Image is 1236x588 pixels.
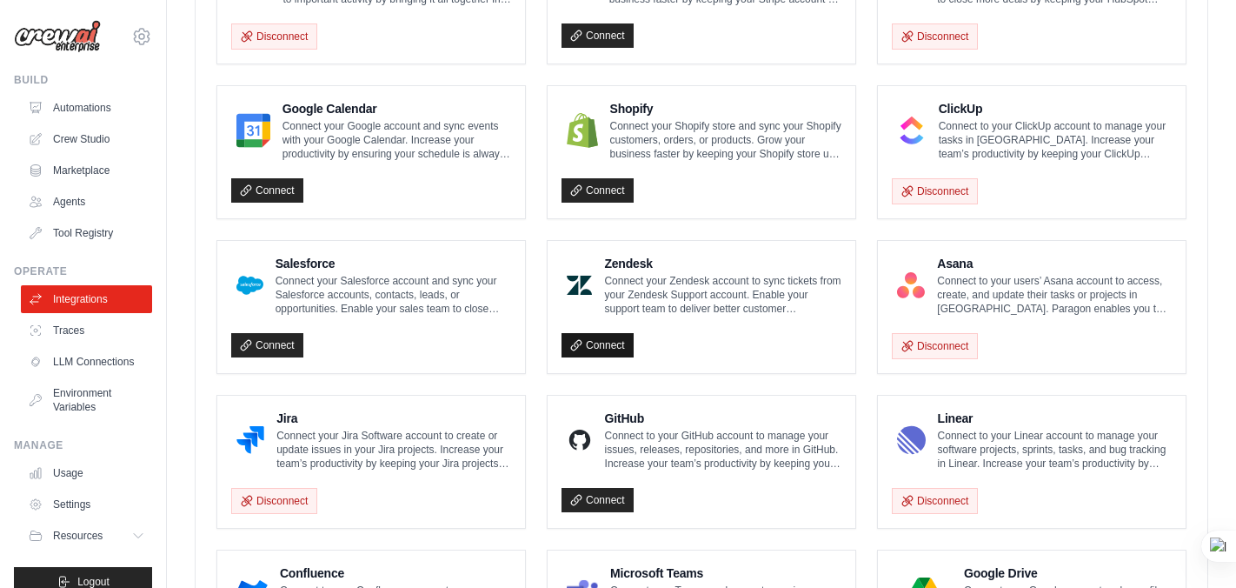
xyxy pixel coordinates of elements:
a: Connect [231,333,303,357]
a: Agents [21,188,152,216]
a: Connect [562,488,634,512]
p: Connect to your GitHub account to manage your issues, releases, repositories, and more in GitHub.... [605,429,841,471]
a: Settings [21,491,152,518]
a: Connect [562,333,634,357]
p: Connect your Google account and sync events with your Google Calendar. Increase your productivity... [282,119,511,161]
p: Connect your Jira Software account to create or update issues in your Jira projects. Increase you... [276,429,511,471]
div: Operate [14,264,152,278]
a: Connect [562,178,634,203]
img: Asana Logo [897,268,925,303]
button: Resources [21,522,152,550]
button: Disconnect [892,178,978,204]
button: Disconnect [231,23,317,50]
p: Connect to your users’ Asana account to access, create, and update their tasks or projects in [GE... [937,274,1172,316]
h4: Salesforce [276,255,511,272]
p: Connect to your ClickUp account to manage your tasks in [GEOGRAPHIC_DATA]. Increase your team’s p... [939,119,1172,161]
h4: Zendesk [604,255,841,272]
h4: Microsoft Teams [610,565,841,582]
h4: GitHub [605,410,841,427]
button: Disconnect [892,488,978,514]
div: Manage [14,438,152,452]
h4: Jira [276,410,511,427]
p: Connect your Shopify store and sync your Shopify customers, orders, or products. Grow your busine... [610,119,842,161]
h4: Google Calendar [282,100,511,117]
a: Traces [21,317,152,344]
h4: ClickUp [939,100,1172,117]
button: Disconnect [892,23,978,50]
a: Connect [231,178,303,203]
a: Connect [562,23,634,48]
a: LLM Connections [21,348,152,376]
p: Connect to your Linear account to manage your software projects, sprints, tasks, and bug tracking... [938,429,1172,471]
img: Linear Logo [897,423,926,458]
h4: Google Drive [964,565,1172,582]
span: Resources [53,529,103,543]
a: Environment Variables [21,379,152,421]
img: ClickUp Logo [897,113,927,148]
h4: Linear [938,410,1172,427]
h4: Confluence [280,565,511,582]
button: Disconnect [231,488,317,514]
a: Marketplace [21,157,152,184]
a: Automations [21,94,152,122]
p: Connect your Salesforce account and sync your Salesforce accounts, contacts, leads, or opportunit... [276,274,511,316]
img: GitHub Logo [567,423,593,458]
iframe: Chat Widget [1149,504,1236,588]
div: Build [14,73,152,87]
a: Integrations [21,285,152,313]
img: Jira Logo [236,423,264,458]
img: Logo [14,20,101,53]
h4: Asana [937,255,1172,272]
h4: Shopify [610,100,842,117]
img: Google Calendar Logo [236,113,270,148]
a: Tool Registry [21,219,152,247]
img: Shopify Logo [567,113,598,148]
img: Zendesk Logo [567,268,592,303]
p: Connect your Zendesk account to sync tickets from your Zendesk Support account. Enable your suppo... [604,274,841,316]
button: Disconnect [892,333,978,359]
a: Usage [21,459,152,487]
a: Crew Studio [21,125,152,153]
img: Salesforce Logo [236,268,263,303]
